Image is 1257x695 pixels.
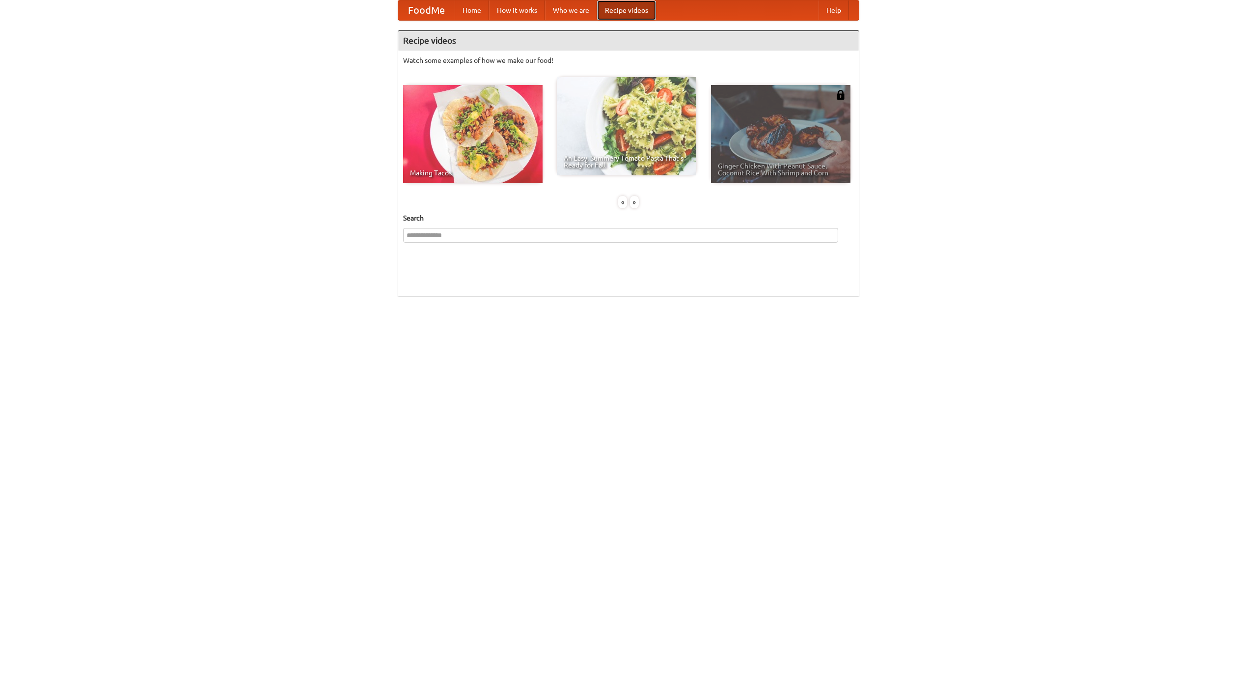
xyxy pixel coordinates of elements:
a: Help [819,0,849,20]
a: Who we are [545,0,597,20]
span: Making Tacos [410,169,536,176]
a: Home [455,0,489,20]
div: » [630,196,639,208]
a: Recipe videos [597,0,656,20]
p: Watch some examples of how we make our food! [403,56,854,65]
h5: Search [403,213,854,223]
div: « [618,196,627,208]
a: How it works [489,0,545,20]
a: Making Tacos [403,85,543,183]
img: 483408.png [836,90,846,100]
a: An Easy, Summery Tomato Pasta That's Ready for Fall [557,77,696,175]
h4: Recipe videos [398,31,859,51]
span: An Easy, Summery Tomato Pasta That's Ready for Fall [564,155,689,168]
a: FoodMe [398,0,455,20]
